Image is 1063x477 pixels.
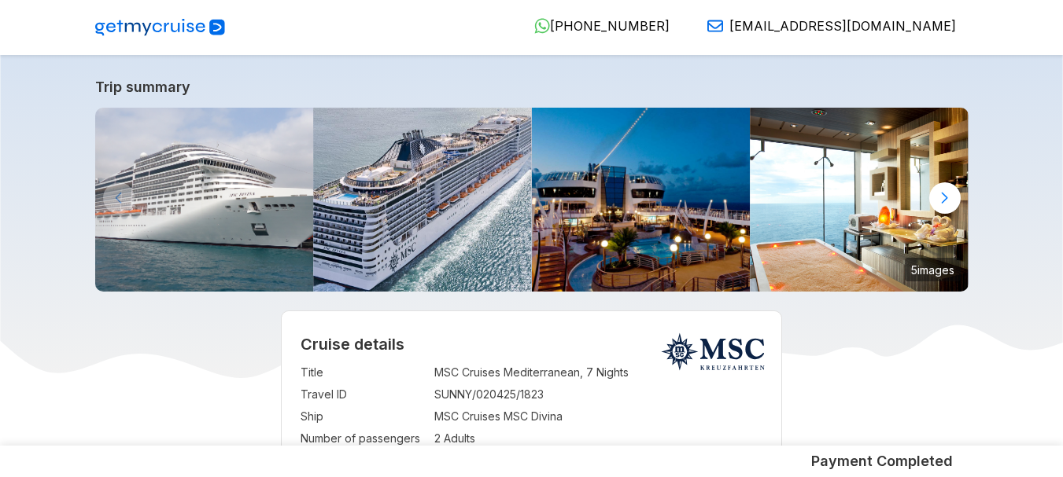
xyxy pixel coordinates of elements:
[301,361,426,383] td: Title
[534,18,550,34] img: WhatsApp
[522,18,670,34] a: [PHONE_NUMBER]
[434,361,763,383] td: MSC Cruises Mediterranean, 7 Nights
[95,79,969,95] a: Trip summary
[550,18,670,34] span: [PHONE_NUMBER]
[426,383,434,405] td: :
[301,427,426,449] td: Number of passengers
[301,405,426,427] td: Ship
[301,335,763,354] h2: Cruise details
[426,427,434,449] td: :
[426,361,434,383] td: :
[695,18,956,34] a: [EMAIL_ADDRESS][DOMAIN_NAME]
[95,108,314,292] img: MSC_Divina_a_Istanbul.JPG
[301,383,426,405] td: Travel ID
[729,18,956,34] span: [EMAIL_ADDRESS][DOMAIN_NAME]
[434,405,763,427] td: MSC Cruises MSC Divina
[426,405,434,427] td: :
[313,108,532,292] img: 549-e07f0ca837f9.jpg
[707,18,723,34] img: Email
[532,108,751,292] img: tritone-bar_msc-divina.jpg
[750,108,969,292] img: di_public_area_aurea_spa_03.jpg
[434,383,763,405] td: SUNNY/020425/1823
[434,427,763,449] td: 2 Adults
[905,258,961,281] small: 5 images
[811,452,953,471] h5: Payment Completed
